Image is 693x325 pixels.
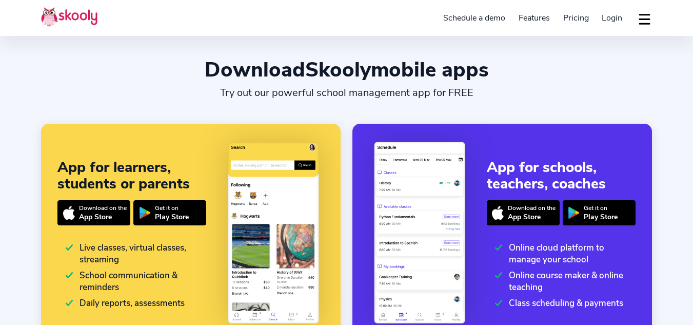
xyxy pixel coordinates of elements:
a: Schedule a demo [437,10,512,26]
div: School communication & reminders [66,270,206,293]
div: Play Store [584,212,618,222]
span: Login [602,12,622,24]
div: Play Store [155,212,189,222]
a: Login [595,10,629,26]
img: Skooly [41,7,97,27]
span: Pricing [563,12,589,24]
div: App for learners, students or parents [57,159,206,192]
a: Download on theApp Store [487,200,560,226]
div: Get it on [584,204,618,212]
div: Get it on [155,204,189,212]
div: Download mobile apps [41,58,652,82]
div: Download on the [79,204,127,212]
div: Live classes, virtual classes, streaming [66,242,206,265]
button: dropdown menu [637,7,652,31]
div: App for schools, teachers, coaches [487,159,636,192]
a: Pricing [557,10,596,26]
a: Get it onPlay Store [563,200,636,226]
div: Daily reports, assessments [66,297,185,309]
a: Get it onPlay Store [133,200,206,226]
div: App Store [79,212,127,222]
a: Download on theApp Store [57,200,130,226]
div: Try out our powerful school management app for FREE [194,86,500,99]
span: Skooly [305,56,371,84]
a: Features [512,10,557,26]
div: Download on the [508,204,556,212]
div: App Store [508,212,556,222]
div: Online cloud platform to manage your school [495,242,636,265]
